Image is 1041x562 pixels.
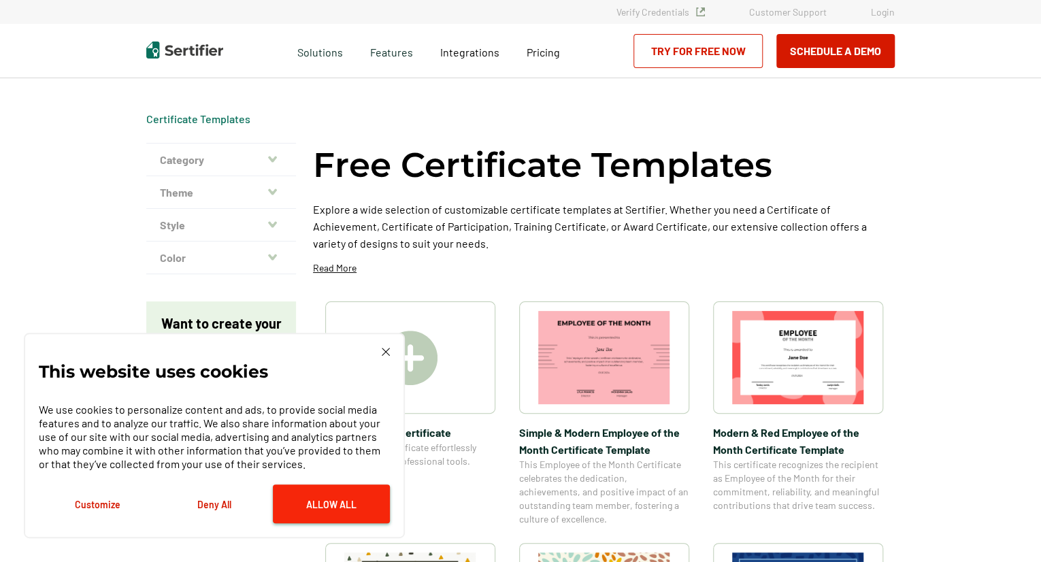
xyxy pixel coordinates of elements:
[146,144,296,176] button: Category
[616,6,705,18] a: Verify Credentials
[313,143,772,187] h1: Free Certificate Templates
[146,176,296,209] button: Theme
[633,34,763,68] a: Try for Free Now
[39,365,268,378] p: This website uses cookies
[325,424,495,441] span: Create A Blank Certificate
[519,458,689,526] span: This Employee of the Month Certificate celebrates the dedication, achievements, and positive impa...
[519,301,689,526] a: Simple & Modern Employee of the Month Certificate TemplateSimple & Modern Employee of the Month C...
[749,6,827,18] a: Customer Support
[146,42,223,59] img: Sertifier | Digital Credentialing Platform
[382,348,390,356] img: Cookie Popup Close
[527,46,560,59] span: Pricing
[146,242,296,274] button: Color
[313,261,357,275] p: Read More
[146,112,250,125] a: Certificate Templates
[440,42,499,59] a: Integrations
[538,311,670,404] img: Simple & Modern Employee of the Month Certificate Template
[146,112,250,126] div: Breadcrumb
[713,424,883,458] span: Modern & Red Employee of the Month Certificate Template
[370,42,413,59] span: Features
[146,209,296,242] button: Style
[325,441,495,468] span: Create a blank certificate effortlessly using Sertifier’s professional tools.
[519,424,689,458] span: Simple & Modern Employee of the Month Certificate Template
[871,6,895,18] a: Login
[273,484,390,523] button: Allow All
[713,458,883,512] span: This certificate recognizes the recipient as Employee of the Month for their commitment, reliabil...
[383,331,437,385] img: Create A Blank Certificate
[39,403,390,471] p: We use cookies to personalize content and ads, to provide social media features and to analyze ou...
[146,112,250,126] span: Certificate Templates
[527,42,560,59] a: Pricing
[440,46,499,59] span: Integrations
[156,484,273,523] button: Deny All
[713,301,883,526] a: Modern & Red Employee of the Month Certificate TemplateModern & Red Employee of the Month Certifi...
[732,311,864,404] img: Modern & Red Employee of the Month Certificate Template
[297,42,343,59] span: Solutions
[776,34,895,68] button: Schedule a Demo
[696,7,705,16] img: Verified
[39,484,156,523] button: Customize
[313,201,895,252] p: Explore a wide selection of customizable certificate templates at Sertifier. Whether you need a C...
[160,315,282,349] p: Want to create your own design?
